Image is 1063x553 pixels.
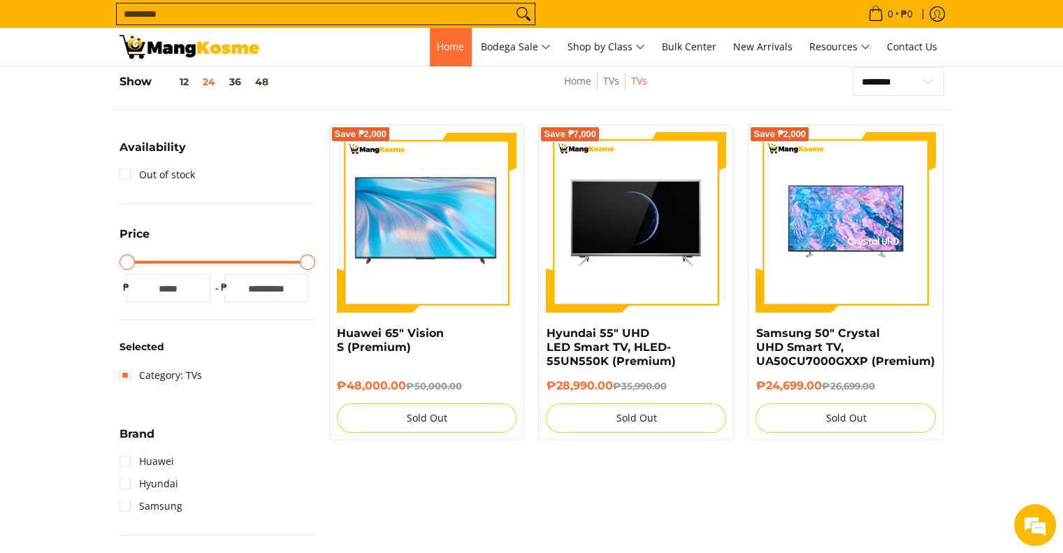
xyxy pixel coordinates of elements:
a: Hyundai 55" UHD LED Smart TV, HLED-55UN550K (Premium) [546,326,675,368]
span: Bulk Center [662,40,716,53]
span: Shop by Class [567,38,645,56]
nav: Main Menu [273,28,944,66]
nav: Breadcrumbs [478,73,734,104]
span: Save ₱7,000 [544,130,596,138]
span: Resources [809,38,870,56]
div: Minimize live chat window [229,7,263,41]
del: ₱35,990.00 [612,380,666,392]
a: Home [430,28,471,66]
summary: Open [120,429,154,450]
span: Price [120,229,150,240]
a: Resources [802,28,877,66]
del: ₱50,000.00 [406,380,462,392]
span: ₱0 [899,9,915,19]
img: Samsung 50" Crystal UHD Smart TV, UA50CU7000GXXP (Premium) [755,132,936,313]
a: Out of stock [120,164,195,186]
a: Contact Us [880,28,944,66]
span: • [864,6,917,22]
span: Brand [120,429,154,440]
a: Huawei [120,450,174,473]
a: Huawei 65" Vision S (Premium) [337,326,444,354]
a: Home [564,74,591,87]
a: New Arrivals [726,28,800,66]
a: Samsung 50" Crystal UHD Smart TV, UA50CU7000GXXP (Premium) [755,326,934,368]
a: Shop by Class [561,28,652,66]
span: We are offline. Please leave us a message. [29,176,244,317]
button: 36 [222,76,248,87]
span: TVs [631,73,647,90]
a: Bodega Sale [474,28,558,66]
h6: Selected [120,341,315,354]
summary: Open [120,229,150,250]
span: ₱ [120,280,133,294]
span: Save ₱2,000 [335,130,387,138]
h6: ₱24,699.00 [755,379,936,393]
span: Contact Us [887,40,937,53]
button: Sold Out [755,403,936,433]
span: Save ₱2,000 [753,130,806,138]
del: ₱26,699.00 [821,380,874,392]
textarea: Type your message and click 'Submit' [7,382,266,431]
button: Sold Out [546,403,726,433]
span: Bodega Sale [481,38,551,56]
span: ₱ [217,280,231,294]
a: Hyundai [120,473,178,495]
img: huawei-s-65-inch-4k-lcd-display-tv-full-view-mang-kosme [337,140,517,305]
h6: ₱28,990.00 [546,379,726,393]
a: Category: TVs [120,364,202,387]
h6: ₱48,000.00 [337,379,517,393]
img: TVs - Premium Television Brands l Mang Kosme [120,35,259,59]
button: Search [512,3,535,24]
button: 24 [196,76,222,87]
span: 0 [885,9,895,19]
img: hyundai-ultra-hd-smart-tv-65-inch-full-view-mang-kosme [546,132,726,313]
h5: Show [120,75,275,89]
span: New Arrivals [733,40,793,53]
span: Home [437,40,464,53]
span: Availability [120,142,186,153]
em: Submit [205,431,254,450]
button: Sold Out [337,403,517,433]
a: Samsung [120,495,182,517]
button: 48 [248,76,275,87]
button: 12 [152,76,196,87]
a: TVs [603,74,619,87]
a: Bulk Center [655,28,723,66]
div: Leave a message [73,78,235,96]
summary: Open [120,142,186,164]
